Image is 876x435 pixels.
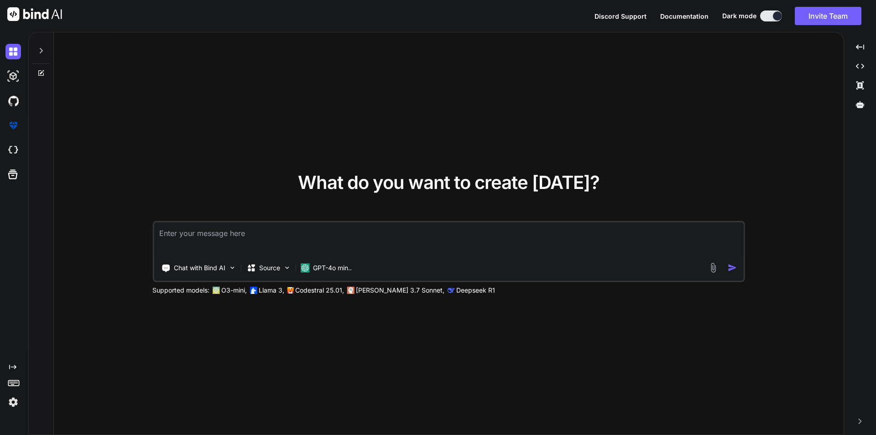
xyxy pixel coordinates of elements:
img: Pick Tools [228,264,236,272]
p: Supported models: [152,286,209,295]
img: darkAi-studio [5,68,21,84]
span: Dark mode [722,11,756,21]
img: settings [5,394,21,410]
img: icon [728,263,737,273]
p: Codestral 25.01, [295,286,344,295]
img: Pick Models [283,264,291,272]
img: premium [5,118,21,133]
img: Llama2 [250,287,257,294]
img: GPT-4o mini [300,263,309,273]
img: Bind AI [7,7,62,21]
p: [PERSON_NAME] 3.7 Sonnet, [356,286,444,295]
button: Documentation [660,11,709,21]
img: darkChat [5,44,21,59]
img: attachment [708,262,719,273]
img: GPT-4 [212,287,219,294]
p: Deepseek R1 [456,286,495,295]
button: Discord Support [594,11,647,21]
span: Documentation [660,12,709,20]
span: What do you want to create [DATE]? [298,171,600,194]
img: claude [347,287,354,294]
p: Llama 3, [259,286,284,295]
button: Invite Team [795,7,861,25]
img: Mistral-AI [287,287,293,293]
p: Source [259,263,280,273]
p: GPT-4o min.. [313,263,352,273]
img: githubDark [5,93,21,109]
img: claude [447,287,454,294]
img: cloudideIcon [5,142,21,158]
p: O3-mini, [221,286,247,295]
p: Chat with Bind AI [174,263,225,273]
span: Discord Support [594,12,647,20]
